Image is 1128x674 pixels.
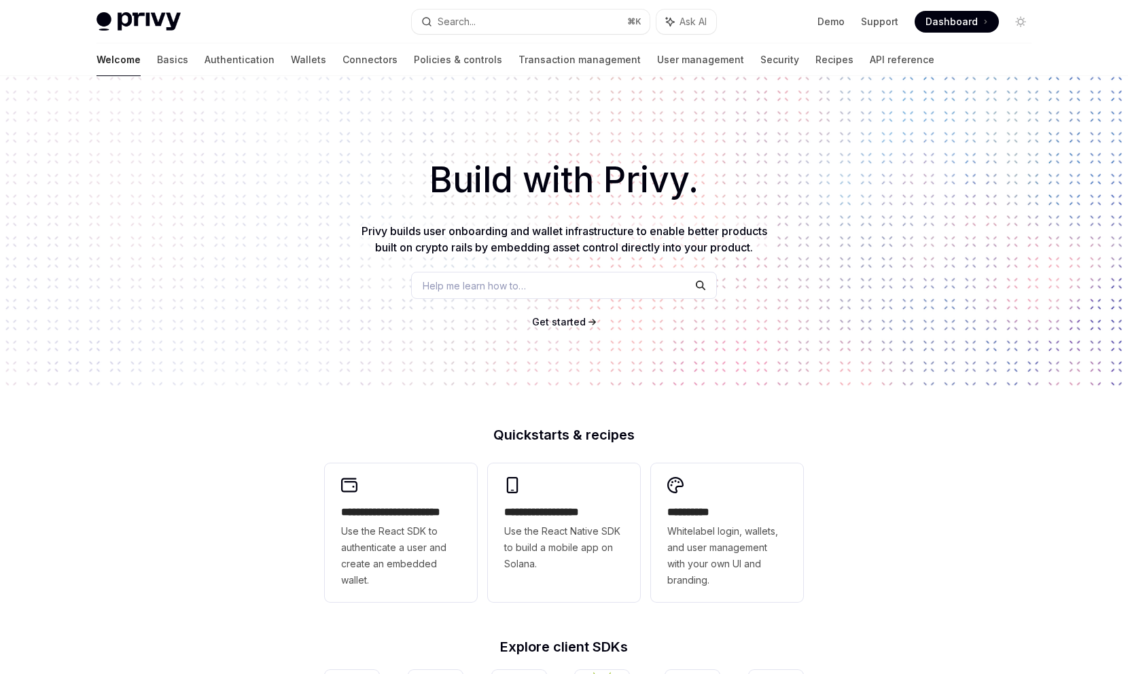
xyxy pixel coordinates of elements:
[157,43,188,76] a: Basics
[651,463,803,602] a: **** *****Whitelabel login, wallets, and user management with your own UI and branding.
[325,428,803,442] h2: Quickstarts & recipes
[657,43,744,76] a: User management
[815,43,853,76] a: Recipes
[205,43,275,76] a: Authentication
[504,523,624,572] span: Use the React Native SDK to build a mobile app on Solana.
[532,316,586,327] span: Get started
[656,10,716,34] button: Ask AI
[627,16,641,27] span: ⌘ K
[870,43,934,76] a: API reference
[926,15,978,29] span: Dashboard
[22,154,1106,207] h1: Build with Privy.
[518,43,641,76] a: Transaction management
[414,43,502,76] a: Policies & controls
[342,43,398,76] a: Connectors
[96,43,141,76] a: Welcome
[412,10,650,34] button: Search...⌘K
[341,523,461,588] span: Use the React SDK to authenticate a user and create an embedded wallet.
[96,12,181,31] img: light logo
[423,279,526,293] span: Help me learn how to…
[532,315,586,329] a: Get started
[667,523,787,588] span: Whitelabel login, wallets, and user management with your own UI and branding.
[760,43,799,76] a: Security
[915,11,999,33] a: Dashboard
[291,43,326,76] a: Wallets
[817,15,845,29] a: Demo
[1010,11,1032,33] button: Toggle dark mode
[488,463,640,602] a: **** **** **** ***Use the React Native SDK to build a mobile app on Solana.
[861,15,898,29] a: Support
[680,15,707,29] span: Ask AI
[438,14,476,30] div: Search...
[325,640,803,654] h2: Explore client SDKs
[362,224,767,254] span: Privy builds user onboarding and wallet infrastructure to enable better products built on crypto ...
